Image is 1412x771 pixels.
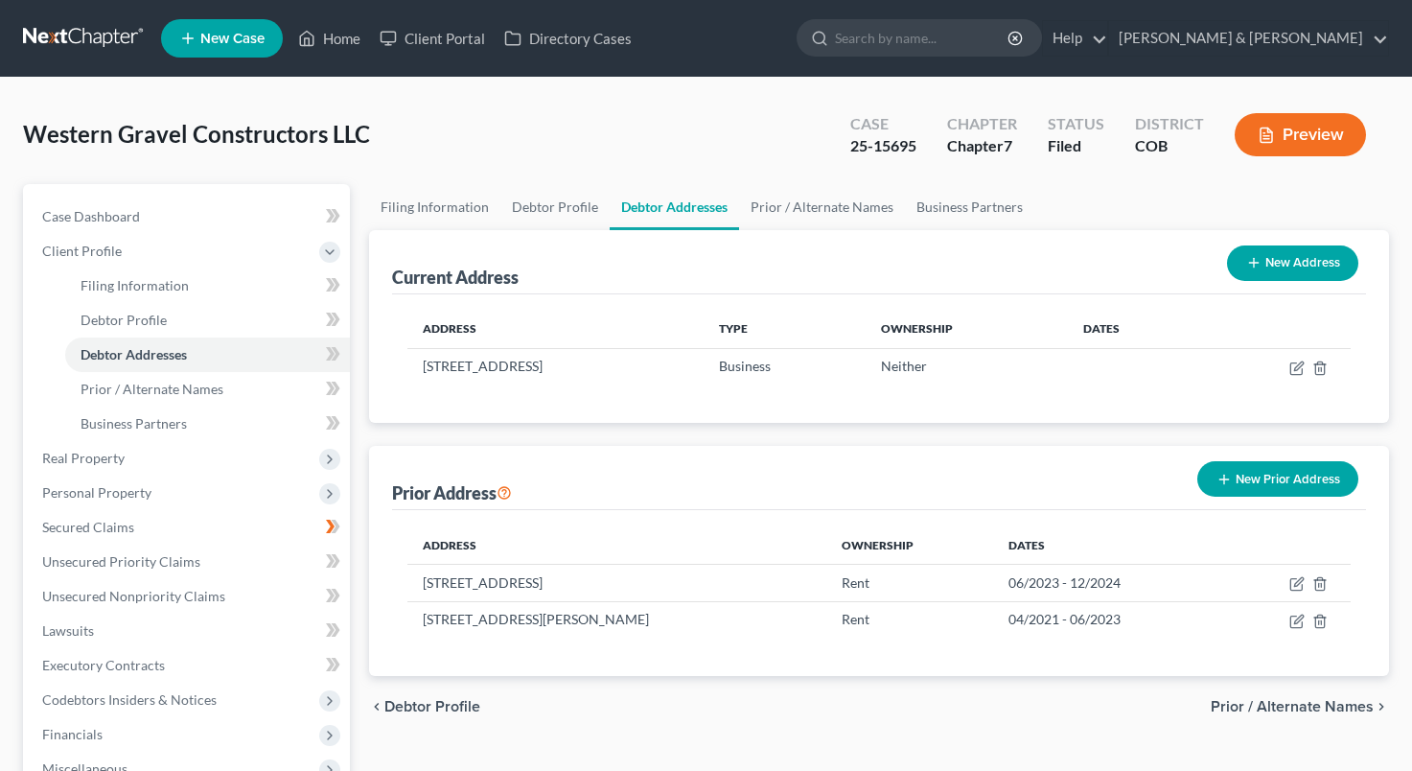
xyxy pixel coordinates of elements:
[65,372,350,407] a: Prior / Alternate Names
[407,526,825,564] th: Address
[27,614,350,648] a: Lawsuits
[27,579,350,614] a: Unsecured Nonpriority Claims
[369,184,500,230] a: Filing Information
[42,691,217,708] span: Codebtors Insiders & Notices
[610,184,739,230] a: Debtor Addresses
[42,484,151,501] span: Personal Property
[369,699,384,714] i: chevron_left
[947,135,1017,157] div: Chapter
[1135,135,1204,157] div: COB
[993,526,1226,564] th: Dates
[739,184,905,230] a: Prior / Alternate Names
[42,450,125,466] span: Real Property
[1048,113,1104,135] div: Status
[81,346,187,362] span: Debtor Addresses
[1374,699,1389,714] i: chevron_right
[42,588,225,604] span: Unsecured Nonpriority Claims
[1004,136,1012,154] span: 7
[27,510,350,545] a: Secured Claims
[27,545,350,579] a: Unsecured Priority Claims
[407,348,704,385] td: [STREET_ADDRESS]
[384,699,480,714] span: Debtor Profile
[1109,21,1388,56] a: [PERSON_NAME] & [PERSON_NAME]
[65,303,350,338] a: Debtor Profile
[200,32,265,46] span: New Case
[407,601,825,638] td: [STREET_ADDRESS][PERSON_NAME]
[947,113,1017,135] div: Chapter
[1235,113,1366,156] button: Preview
[27,648,350,683] a: Executory Contracts
[826,601,993,638] td: Rent
[42,726,103,742] span: Financials
[704,348,866,385] td: Business
[27,199,350,234] a: Case Dashboard
[866,348,1068,385] td: Neither
[1227,245,1358,281] button: New Address
[65,338,350,372] a: Debtor Addresses
[369,699,480,714] button: chevron_left Debtor Profile
[500,184,610,230] a: Debtor Profile
[407,310,704,348] th: Address
[1068,310,1200,348] th: Dates
[1211,699,1374,714] span: Prior / Alternate Names
[407,565,825,601] td: [STREET_ADDRESS]
[866,310,1068,348] th: Ownership
[42,657,165,673] span: Executory Contracts
[993,601,1226,638] td: 04/2021 - 06/2023
[1211,699,1389,714] button: Prior / Alternate Names chevron_right
[81,381,223,397] span: Prior / Alternate Names
[1197,461,1358,497] button: New Prior Address
[850,113,916,135] div: Case
[65,269,350,303] a: Filing Information
[42,243,122,259] span: Client Profile
[42,622,94,639] span: Lawsuits
[289,21,370,56] a: Home
[81,312,167,328] span: Debtor Profile
[1048,135,1104,157] div: Filed
[993,565,1226,601] td: 06/2023 - 12/2024
[23,120,370,148] span: Western Gravel Constructors LLC
[1135,113,1204,135] div: District
[1043,21,1107,56] a: Help
[392,266,519,289] div: Current Address
[42,208,140,224] span: Case Dashboard
[835,20,1010,56] input: Search by name...
[81,415,187,432] span: Business Partners
[905,184,1034,230] a: Business Partners
[370,21,495,56] a: Client Portal
[850,135,916,157] div: 25-15695
[826,565,993,601] td: Rent
[392,481,512,504] div: Prior Address
[42,519,134,535] span: Secured Claims
[65,407,350,441] a: Business Partners
[704,310,866,348] th: Type
[42,553,200,570] span: Unsecured Priority Claims
[495,21,641,56] a: Directory Cases
[826,526,993,564] th: Ownership
[81,277,189,293] span: Filing Information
